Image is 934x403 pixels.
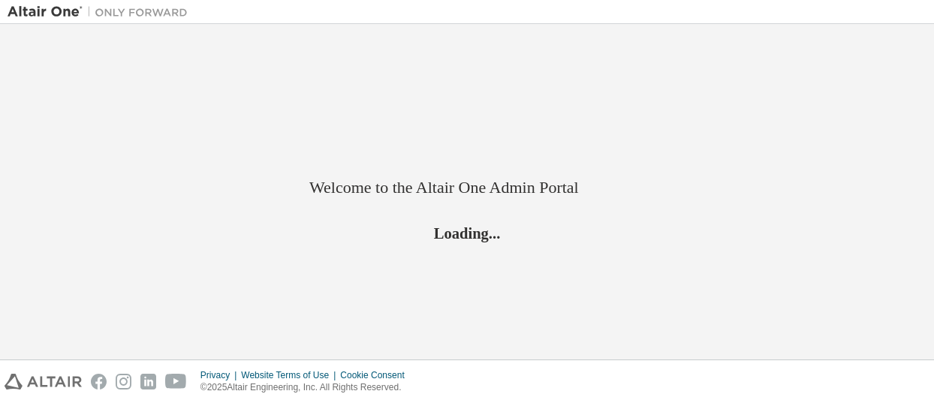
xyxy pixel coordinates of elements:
p: © 2025 Altair Engineering, Inc. All Rights Reserved. [200,381,414,394]
img: facebook.svg [91,374,107,389]
div: Website Terms of Use [241,369,340,381]
img: instagram.svg [116,374,131,389]
img: altair_logo.svg [5,374,82,389]
img: Altair One [8,5,195,20]
h2: Loading... [309,223,625,242]
div: Cookie Consent [340,369,413,381]
h2: Welcome to the Altair One Admin Portal [309,177,625,198]
img: youtube.svg [165,374,187,389]
img: linkedin.svg [140,374,156,389]
div: Privacy [200,369,241,381]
